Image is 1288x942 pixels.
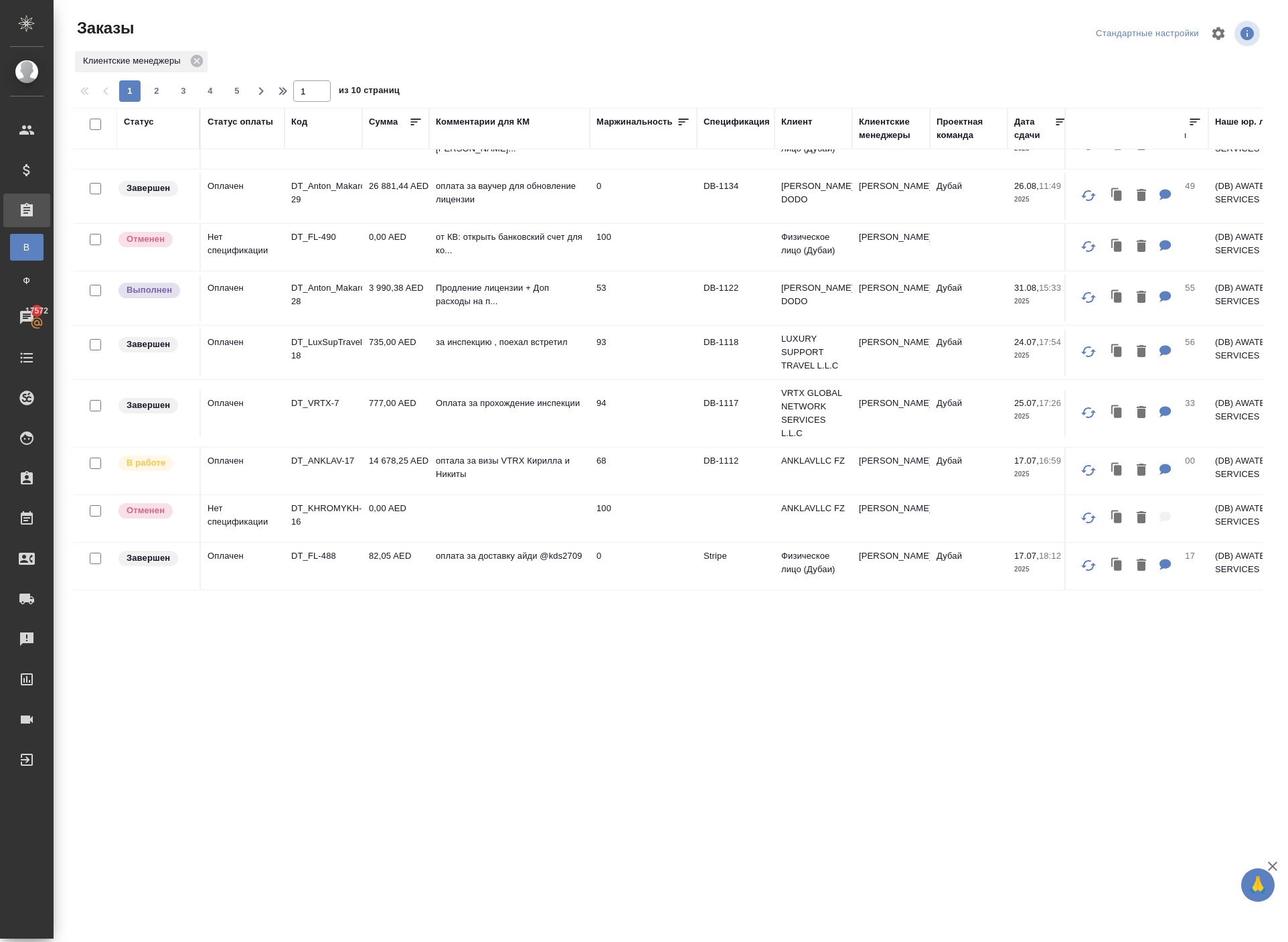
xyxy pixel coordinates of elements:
p: Отменен [127,504,165,517]
td: Нет спецификации [201,224,285,271]
td: [PERSON_NAME] [852,543,930,590]
button: Для КМ: за инспекцию , поехал встретил [1153,338,1178,366]
div: Клиентские менеджеры [75,51,208,72]
div: Наше юр. лицо [1215,115,1281,129]
p: 2025 [1014,295,1068,308]
td: Дубай [930,173,1008,220]
button: Удалить [1130,552,1153,580]
span: 3 [173,84,194,98]
p: оптала за визы VTRX Кирилла и Никиты [436,454,583,481]
p: оплата за ваучер для обновление лицензии [436,180,583,206]
button: Обновить [1072,454,1105,486]
span: 2 [146,84,167,98]
div: Выставляет КМ после отмены со стороны клиента. Если уже после запуска – КМ пишет ПМу про отмену, ... [117,502,193,520]
p: [PERSON_NAME] DODO [781,281,846,308]
td: 94 [590,390,697,437]
button: Удалить [1130,182,1153,210]
td: 777,00 AED [362,390,429,437]
a: Ф [10,267,44,294]
td: 26 881,44 AED [362,173,429,220]
p: DT_Anton_Makarov_DODO-29 [291,180,355,206]
p: 26.08, [1014,181,1039,191]
button: Удалить [1130,457,1153,484]
button: 🙏 [1241,868,1275,902]
td: Оплачен [201,390,285,437]
a: В [10,234,44,261]
div: Маржинальность [596,115,673,129]
span: 🙏 [1246,871,1269,899]
p: Физическое лицо (Дубаи) [781,549,846,576]
td: DB-1134 [697,173,775,220]
td: [PERSON_NAME] [852,448,930,494]
p: DT_FL-490 [291,230,355,244]
button: 3 [173,80,194,102]
div: Выставляет ПМ после принятия заказа от КМа [117,454,193,472]
div: Выставляет КМ при направлении счета или после выполнения всех работ/сдачи заказа клиенту. Окончат... [117,397,193,415]
button: Обновить [1072,397,1105,429]
div: Код [291,115,307,129]
button: Клонировать [1105,552,1130,580]
p: 2025 [1014,193,1068,206]
p: 2025 [1014,349,1068,362]
p: DT_LuxSupTravel-18 [291,336,355,362]
td: DB-1118 [697,329,775,376]
p: Завершен [127,182,170,195]
span: В [17,241,37,254]
p: Завершен [127,338,170,351]
div: Клиентские менеджеры [859,115,923,142]
button: Удалить [1130,233,1153,261]
td: [PERSON_NAME] [852,390,930,437]
button: Удалить [1130,338,1153,366]
div: Выставляет КМ при направлении счета или после выполнения всех работ/сдачи заказа клиенту. Окончат... [117,180,193,198]
td: DB-1117 [697,390,775,437]
p: оплата за доставку айди @kds2709 [436,549,583,563]
p: DT_FL-488 [291,549,355,563]
p: DT_Anton_Makarov_DODO-28 [291,281,355,308]
button: Для КМ: Продление лицензии + Доп расходы на проезд [1153,284,1178,312]
div: Выставляет ПМ после сдачи и проведения начислений. Последний этап для ПМа [117,281,193,299]
p: Выполнен [127,283,172,297]
span: из 10 страниц [339,82,400,102]
div: Спецификация [704,115,770,129]
p: ANKLAVLLC FZ [781,502,846,515]
td: Оплачен [201,543,285,590]
td: Stripe [697,543,775,590]
a: 17572 [3,301,50,334]
p: 2025 [1014,468,1068,481]
button: Обновить [1072,336,1105,368]
button: Удалить [1130,284,1153,312]
td: Оплачен [201,329,285,376]
button: Клонировать [1105,504,1130,532]
td: Дубай [930,543,1008,590]
td: 53 [590,275,697,322]
div: Проектная команда [937,115,1001,142]
p: LUXURY SUPPORT TRAVEL L.L.C [781,332,846,373]
p: [PERSON_NAME] DODO [781,180,846,206]
button: Обновить [1072,230,1105,263]
button: Для КМ: оплата за ваучер для обновление лицензии [1153,182,1178,210]
p: 16:59 [1039,456,1061,466]
td: 68 [590,448,697,494]
button: 2 [146,80,167,102]
p: 18:12 [1039,551,1061,561]
p: за инспекцию , поехал встретил [436,336,583,349]
td: Дубай [930,275,1008,322]
td: 14 678,25 AED [362,448,429,494]
button: Обновить [1072,549,1105,582]
button: Клонировать [1105,399,1130,427]
p: VRTX GLOBAL NETWORK SERVICES L.L.C [781,387,846,440]
button: Клонировать [1105,457,1130,484]
div: split button [1093,23,1202,44]
button: Удалить [1130,399,1153,427]
td: 0 [590,543,697,590]
button: Для КМ: оплата за доставку айди @kds2709 [1153,552,1178,580]
button: Для КМ: Оплата за прохождение инспекции [1153,399,1178,427]
p: Продление лицензии + Доп расходы на п... [436,281,583,308]
span: Настроить таблицу [1202,17,1234,50]
td: 100 [590,224,697,271]
button: Для КМ: от КВ: открыть банковский счет для компании в Дубае, учредитель из Армении [1153,233,1178,261]
p: Физическое лицо (Дубаи) [781,230,846,257]
td: 0,00 AED [362,224,429,271]
p: DT_VRTX-7 [291,397,355,410]
div: Дата сдачи [1014,115,1054,142]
